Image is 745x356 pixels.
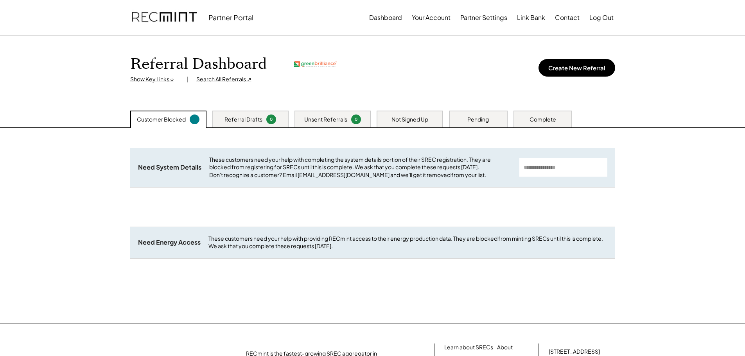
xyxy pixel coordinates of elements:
button: Contact [555,10,580,25]
div: Not Signed Up [391,116,428,123]
div: 0 [267,116,275,122]
div: Need System Details [138,163,201,172]
button: Create New Referral [539,59,615,77]
div: | [187,75,188,83]
div: Referral Drafts [224,116,262,123]
div: These customers need your help with completing the system details portion of their SREC registrat... [209,156,512,179]
button: Partner Settings [460,10,507,25]
div: Show Key Links ↓ [130,75,179,83]
img: greenbrilliance.png [294,61,337,67]
a: About [497,343,513,351]
img: recmint-logotype%403x.png [132,4,197,31]
div: Need Energy Access [138,238,201,247]
div: Search All Referrals ↗ [196,75,251,83]
div: Pending [467,116,489,123]
div: These customers need your help with providing RECmint access to their energy production data. The... [208,235,607,250]
button: Link Bank [517,10,545,25]
div: Partner Portal [208,13,253,22]
button: Log Out [589,10,614,25]
div: [STREET_ADDRESS] [549,348,600,356]
div: 0 [352,116,360,122]
button: Your Account [412,10,451,25]
h1: Referral Dashboard [130,55,267,73]
a: Learn about SRECs [444,343,493,351]
div: Complete [530,116,556,123]
div: Customer Blocked [137,116,186,123]
div: Unsent Referrals [304,116,347,123]
button: Dashboard [369,10,402,25]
